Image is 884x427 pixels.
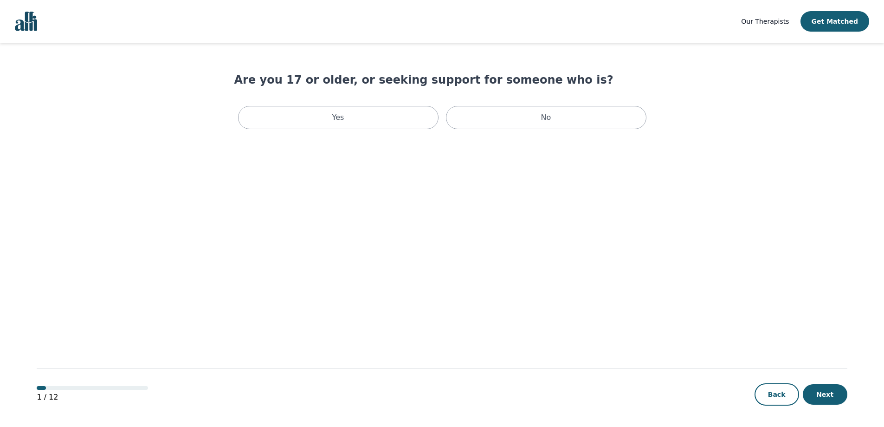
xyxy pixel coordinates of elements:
a: Our Therapists [741,16,789,27]
button: Get Matched [800,11,869,32]
p: Yes [332,112,344,123]
h1: Are you 17 or older, or seeking support for someone who is? [234,72,650,87]
button: Back [755,383,799,406]
p: No [541,112,551,123]
p: 1 / 12 [37,392,148,403]
img: alli logo [15,12,37,31]
button: Next [803,384,847,405]
span: Our Therapists [741,18,789,25]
